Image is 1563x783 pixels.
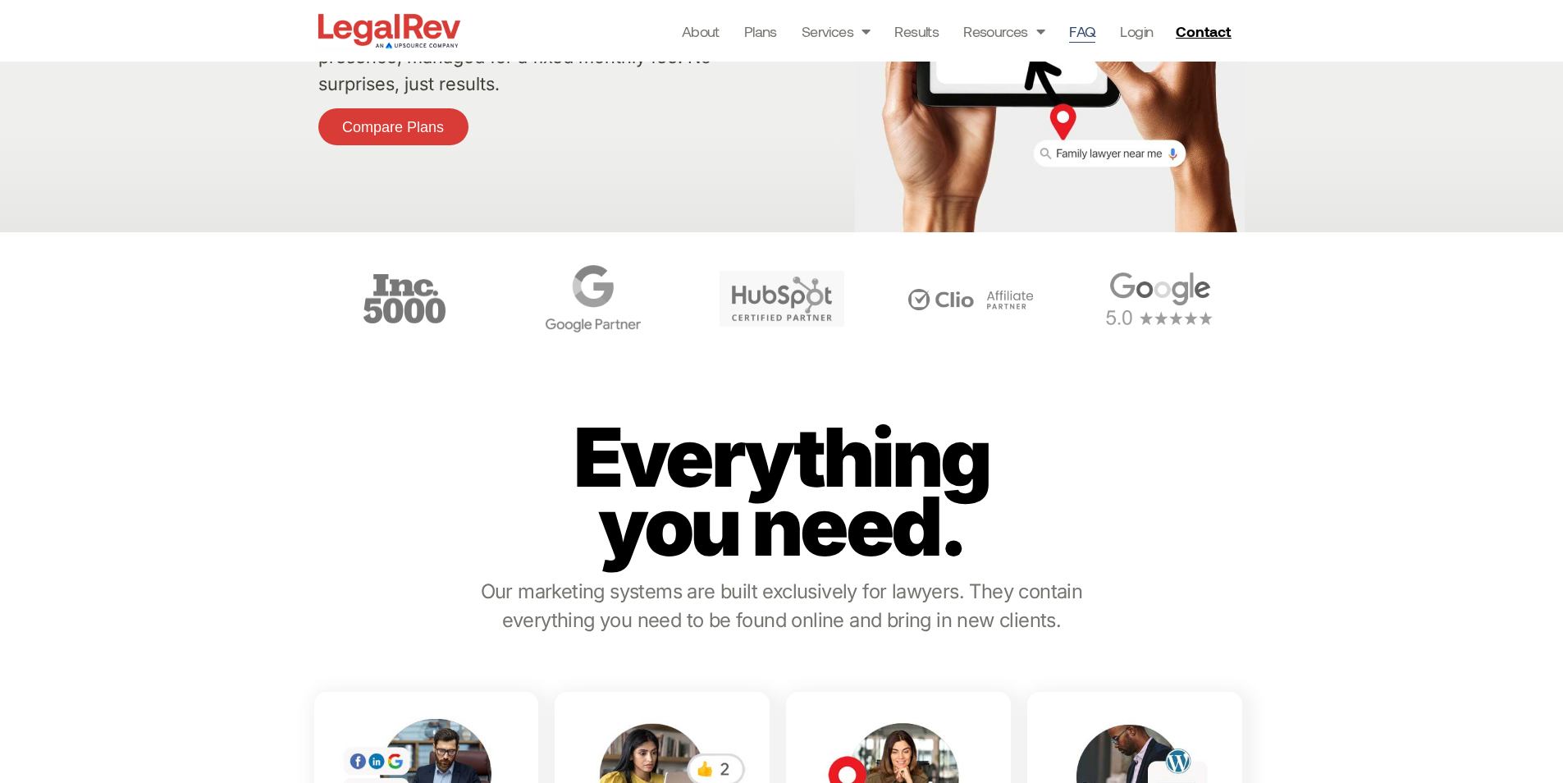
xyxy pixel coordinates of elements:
div: 6 / 6 [880,257,1061,341]
a: FAQ [1069,20,1095,43]
a: Compare Plans [318,108,468,145]
a: Contact [1169,18,1241,44]
a: About [682,20,720,43]
a: Results [894,20,939,43]
div: 5 / 6 [692,257,872,341]
nav: Menu [682,20,1154,43]
a: Plans [744,20,777,43]
span: Compare Plans [342,120,444,135]
span: Contact [1176,24,1231,39]
a: Login [1120,20,1153,43]
a: Resources [963,20,1044,43]
p: Our marketing systems are built exclusively for lawyers. They contain everything you need to be f... [472,577,1091,634]
p: Everything you need. [542,423,1020,561]
div: 1 / 6 [1069,257,1250,341]
a: Services [802,20,871,43]
div: 4 / 6 [503,257,683,341]
div: 3 / 6 [314,257,495,341]
div: Carousel [314,257,1250,341]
